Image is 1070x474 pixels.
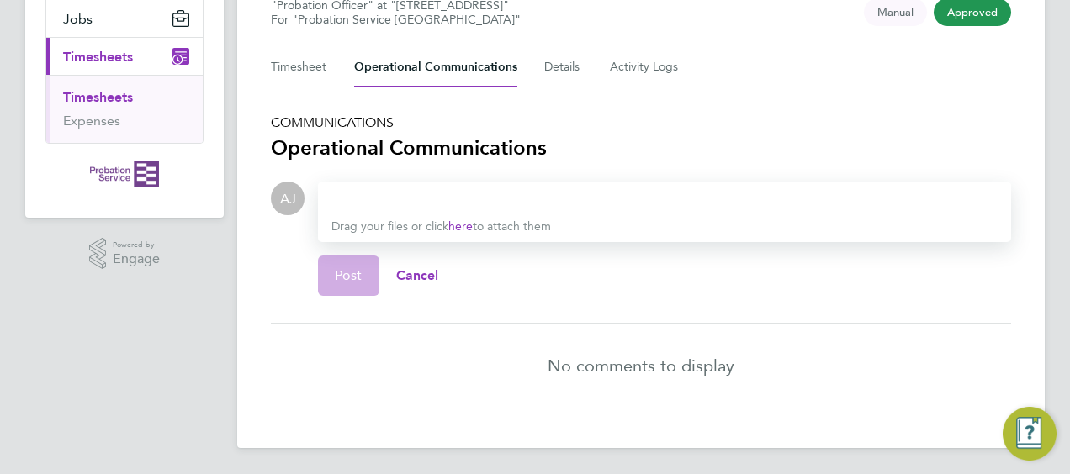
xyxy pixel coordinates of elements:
[544,47,583,87] button: Details
[113,252,160,266] span: Engage
[354,47,517,87] button: Operational Communications
[90,161,158,187] img: probationservice-logo-retina.png
[113,238,160,252] span: Powered by
[46,38,203,75] button: Timesheets
[271,114,1011,131] h5: COMMUNICATIONS
[396,267,439,283] span: Cancel
[46,75,203,143] div: Timesheets
[271,182,305,215] div: Andrew Jeal
[379,255,456,296] button: Cancel
[1003,407,1057,461] button: Engage Resource Center
[280,189,296,208] span: AJ
[63,11,93,27] span: Jobs
[271,134,1011,161] h3: Operational Communications
[610,47,681,87] button: Activity Logs
[63,49,133,65] span: Timesheets
[63,89,133,105] a: Timesheets
[45,161,204,187] a: Go to home page
[89,238,161,270] a: Powered byEngage
[271,13,521,27] div: For "Probation Service [GEOGRAPHIC_DATA]"
[63,113,120,129] a: Expenses
[271,47,327,87] button: Timesheet
[331,219,551,234] span: Drag your files or click to attach them
[448,219,473,234] a: here
[548,354,734,377] p: No comments to display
